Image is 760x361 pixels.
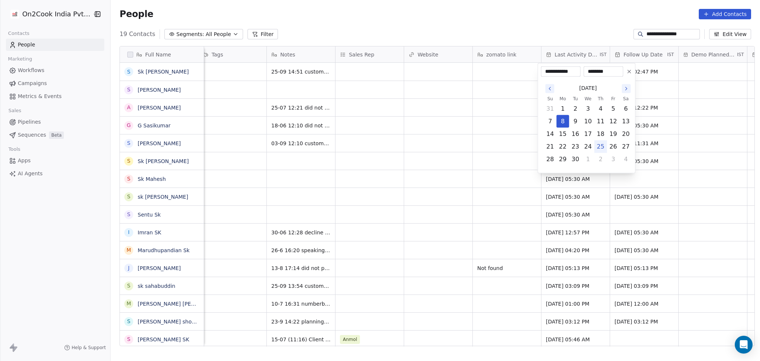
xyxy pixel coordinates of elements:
[582,128,594,140] button: Wednesday, September 17th, 2025
[595,103,607,115] button: Thursday, September 4th, 2025
[620,116,632,127] button: Saturday, September 13th, 2025
[607,128,619,140] button: Friday, September 19th, 2025
[607,103,619,115] button: Friday, September 5th, 2025
[557,95,569,103] th: Monday
[557,153,569,165] button: Monday, September 29th, 2025
[557,141,569,153] button: Monday, September 22nd, 2025
[544,95,557,103] th: Sunday
[557,116,569,127] button: Monday, September 8th, 2025, selected
[622,84,631,93] button: Go to the Next Month
[544,116,556,127] button: Sunday, September 7th, 2025
[570,141,582,153] button: Tuesday, September 23rd, 2025
[570,153,582,165] button: Tuesday, September 30th, 2025
[544,153,556,165] button: Sunday, September 28th, 2025
[620,103,632,115] button: Saturday, September 6th, 2025
[620,153,632,165] button: Saturday, October 4th, 2025
[582,116,594,127] button: Wednesday, September 10th, 2025
[620,95,632,103] th: Saturday
[570,103,582,115] button: Tuesday, September 2nd, 2025
[569,95,582,103] th: Tuesday
[546,84,554,93] button: Go to the Previous Month
[582,95,594,103] th: Wednesday
[594,95,607,103] th: Thursday
[607,95,620,103] th: Friday
[595,116,607,127] button: Thursday, September 11th, 2025
[570,116,582,127] button: Tuesday, September 9th, 2025
[620,128,632,140] button: Saturday, September 20th, 2025
[557,128,569,140] button: Monday, September 15th, 2025
[607,153,619,165] button: Friday, October 3rd, 2025
[620,141,632,153] button: Saturday, September 27th, 2025
[607,141,619,153] button: Friday, September 26th, 2025
[595,141,607,153] button: Today, Thursday, September 25th, 2025
[582,141,594,153] button: Wednesday, September 24th, 2025
[570,128,582,140] button: Tuesday, September 16th, 2025
[595,153,607,165] button: Thursday, October 2nd, 2025
[582,153,594,165] button: Wednesday, October 1st, 2025
[544,103,556,115] button: Sunday, August 31st, 2025
[557,103,569,115] button: Monday, September 1st, 2025
[544,128,556,140] button: Sunday, September 14th, 2025
[607,116,619,127] button: Friday, September 12th, 2025
[544,141,556,153] button: Sunday, September 21st, 2025
[579,84,597,92] span: [DATE]
[595,128,607,140] button: Thursday, September 18th, 2025
[582,103,594,115] button: Wednesday, September 3rd, 2025
[544,95,632,166] table: September 2025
